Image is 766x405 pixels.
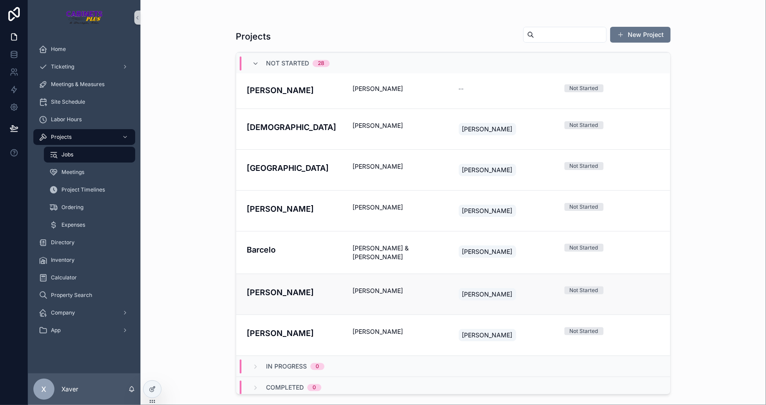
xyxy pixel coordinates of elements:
[51,292,92,299] span: Property Search
[61,169,84,176] span: Meetings
[51,116,82,123] span: Labor Hours
[352,121,448,130] span: [PERSON_NAME]
[33,252,135,268] a: Inventory
[247,327,342,339] h4: [PERSON_NAME]
[459,84,464,93] span: --
[570,121,598,129] div: Not Started
[570,286,598,294] div: Not Started
[247,121,342,133] h4: [DEMOGRAPHIC_DATA]
[44,182,135,198] a: Project Timelines
[33,76,135,92] a: Meetings & Measures
[462,331,513,340] span: [PERSON_NAME]
[247,244,342,256] h4: Barcelo
[313,384,316,391] div: 0
[570,203,598,211] div: Not Started
[61,221,85,228] span: Expenses
[66,11,103,25] img: App logo
[247,286,342,298] h4: [PERSON_NAME]
[33,94,135,110] a: Site Schedule
[33,270,135,286] a: Calculator
[236,231,670,274] a: Barcelo[PERSON_NAME] & [PERSON_NAME][PERSON_NAME]Not Started
[51,274,77,281] span: Calculator
[236,190,670,231] a: [PERSON_NAME][PERSON_NAME][PERSON_NAME]Not Started
[51,98,85,105] span: Site Schedule
[266,59,309,68] span: Not Started
[247,162,342,174] h4: [GEOGRAPHIC_DATA]
[462,247,513,256] span: [PERSON_NAME]
[33,41,135,57] a: Home
[51,134,72,141] span: Projects
[33,235,135,250] a: Directory
[51,327,61,334] span: App
[352,286,448,295] span: [PERSON_NAME]
[33,129,135,145] a: Projects
[61,186,105,193] span: Project Timelines
[266,362,307,371] span: In Progress
[51,309,75,316] span: Company
[33,59,135,75] a: Ticketing
[352,327,448,336] span: [PERSON_NAME]
[61,151,73,158] span: Jobs
[236,274,670,315] a: [PERSON_NAME][PERSON_NAME][PERSON_NAME]Not Started
[266,383,304,392] span: Completed
[44,217,135,233] a: Expenses
[247,84,342,96] h4: [PERSON_NAME]
[462,125,513,134] span: [PERSON_NAME]
[316,363,319,370] div: 0
[33,287,135,303] a: Property Search
[570,162,598,170] div: Not Started
[352,162,448,171] span: [PERSON_NAME]
[44,164,135,180] a: Meetings
[51,257,75,264] span: Inventory
[610,27,671,43] button: New Project
[236,30,271,43] h1: Projects
[61,385,78,394] p: Xaver
[44,147,135,163] a: Jobs
[352,203,448,212] span: [PERSON_NAME]
[570,244,598,252] div: Not Started
[462,206,513,215] span: [PERSON_NAME]
[51,46,66,53] span: Home
[51,239,75,246] span: Directory
[236,315,670,355] a: [PERSON_NAME][PERSON_NAME][PERSON_NAME]Not Started
[61,204,83,211] span: Ordering
[44,199,135,215] a: Ordering
[33,112,135,127] a: Labor Hours
[570,327,598,335] div: Not Started
[462,166,513,174] span: [PERSON_NAME]
[570,84,598,92] div: Not Started
[42,384,47,394] span: X
[33,305,135,321] a: Company
[352,244,448,261] span: [PERSON_NAME] & [PERSON_NAME]
[51,63,74,70] span: Ticketing
[318,60,324,67] div: 28
[236,108,670,149] a: [DEMOGRAPHIC_DATA][PERSON_NAME][PERSON_NAME]Not Started
[28,35,140,350] div: scrollable content
[236,149,670,190] a: [GEOGRAPHIC_DATA][PERSON_NAME][PERSON_NAME]Not Started
[236,72,670,108] a: [PERSON_NAME][PERSON_NAME]--Not Started
[352,84,448,93] span: [PERSON_NAME]
[247,203,342,215] h4: [PERSON_NAME]
[33,322,135,338] a: App
[462,290,513,299] span: [PERSON_NAME]
[51,81,104,88] span: Meetings & Measures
